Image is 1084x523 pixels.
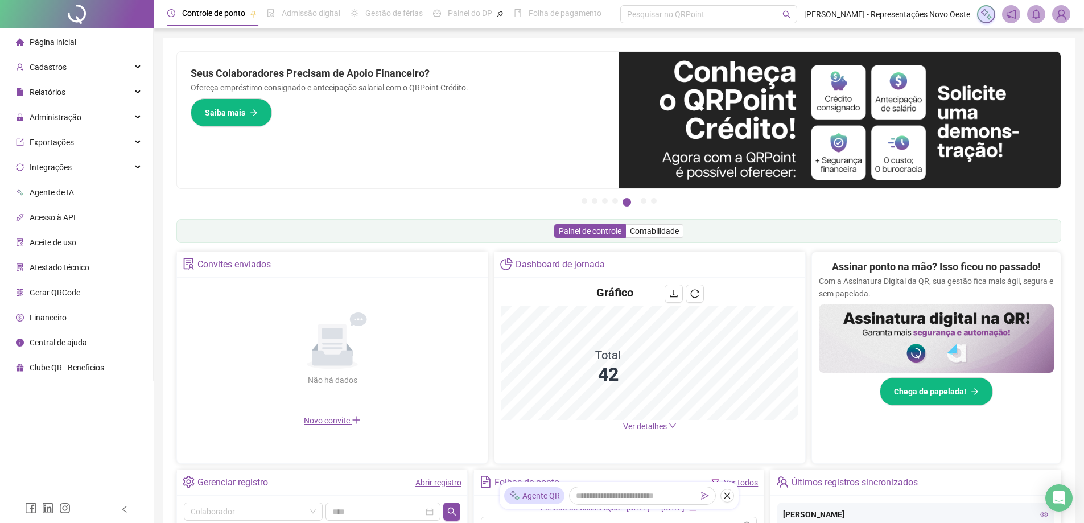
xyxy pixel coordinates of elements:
span: Administração [30,113,81,122]
span: pushpin [497,10,504,17]
span: send [701,492,709,500]
span: Exportações [30,138,74,147]
span: close [723,492,731,500]
span: dollar [16,314,24,322]
span: Integrações [30,163,72,172]
span: dashboard [433,9,441,17]
span: user-add [16,63,24,71]
div: Não há dados [280,374,385,386]
span: reload [690,289,699,298]
span: pushpin [250,10,257,17]
span: Novo convite [304,416,361,425]
span: bell [1031,9,1041,19]
span: audit [16,238,24,246]
button: Saiba mais [191,98,272,127]
span: sync [16,163,24,171]
span: file-done [267,9,275,17]
div: Agente QR [504,487,564,504]
span: Contabilidade [630,227,679,236]
button: Chega de papelada! [880,377,993,406]
span: lock [16,113,24,121]
div: Últimos registros sincronizados [792,473,918,492]
button: 7 [651,198,657,204]
span: eye [1040,510,1048,518]
span: Saiba mais [205,106,245,119]
a: Ver detalhes down [623,422,677,431]
span: Gestão de férias [365,9,423,18]
button: 5 [623,198,631,207]
img: banner%2F11e687cd-1386-4cbd-b13b-7bd81425532d.png [619,52,1061,188]
span: Aceite de uso [30,238,76,247]
span: Folha de pagamento [529,9,601,18]
button: 2 [592,198,597,204]
p: Com a Assinatura Digital da QR, sua gestão fica mais ágil, segura e sem papelada. [819,275,1054,300]
h2: Assinar ponto na mão? Isso ficou no passado! [832,259,1041,275]
span: solution [16,263,24,271]
h4: Gráfico [596,285,633,300]
a: Abrir registro [415,478,461,487]
span: Página inicial [30,38,76,47]
h2: Seus Colaboradores Precisam de Apoio Financeiro? [191,65,605,81]
span: down [669,422,677,430]
span: info-circle [16,339,24,347]
span: api [16,213,24,221]
span: Painel de controle [559,227,621,236]
span: filter [711,479,719,487]
span: solution [183,258,195,270]
span: Painel do DP [448,9,492,18]
button: 1 [582,198,587,204]
img: sparkle-icon.fc2bf0ac1784a2077858766a79e2daf3.svg [509,490,520,502]
div: Convites enviados [197,255,271,274]
span: instagram [59,503,71,514]
div: Open Intercom Messenger [1045,484,1073,512]
button: 3 [602,198,608,204]
img: sparkle-icon.fc2bf0ac1784a2077858766a79e2daf3.svg [980,8,992,20]
span: arrow-right [971,388,979,396]
span: Cadastros [30,63,67,72]
span: facebook [25,503,36,514]
div: Folhas de ponto [494,473,559,492]
span: export [16,138,24,146]
span: Admissão digital [282,9,340,18]
a: Ver todos [724,478,758,487]
p: Ofereça empréstimo consignado e antecipação salarial com o QRPoint Crédito. [191,81,605,94]
div: Gerenciar registro [197,473,268,492]
span: clock-circle [167,9,175,17]
span: search [447,507,456,516]
span: file-text [480,476,492,488]
span: pie-chart [500,258,512,270]
span: Agente de IA [30,188,74,197]
span: qrcode [16,289,24,296]
span: [PERSON_NAME] - Representações Novo Oeste [804,8,970,20]
span: Financeiro [30,313,67,322]
span: Chega de papelada! [894,385,966,398]
span: Controle de ponto [182,9,245,18]
img: 7715 [1053,6,1070,23]
span: search [782,10,791,19]
span: linkedin [42,503,53,514]
img: banner%2F02c71560-61a6-44d4-94b9-c8ab97240462.png [819,304,1054,373]
span: sun [351,9,358,17]
span: Relatórios [30,88,65,97]
span: team [776,476,788,488]
span: plus [352,415,361,425]
span: Acesso à API [30,213,76,222]
span: Gerar QRCode [30,288,80,297]
span: setting [183,476,195,488]
span: notification [1006,9,1016,19]
span: Atestado técnico [30,263,89,272]
span: left [121,505,129,513]
div: [PERSON_NAME] [783,508,1048,521]
span: home [16,38,24,46]
span: Ver detalhes [623,422,667,431]
span: book [514,9,522,17]
span: gift [16,364,24,372]
span: arrow-right [250,109,258,117]
span: download [669,289,678,298]
div: Dashboard de jornada [516,255,605,274]
span: file [16,88,24,96]
button: 6 [641,198,646,204]
span: Clube QR - Beneficios [30,363,104,372]
span: Central de ajuda [30,338,87,347]
button: 4 [612,198,618,204]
